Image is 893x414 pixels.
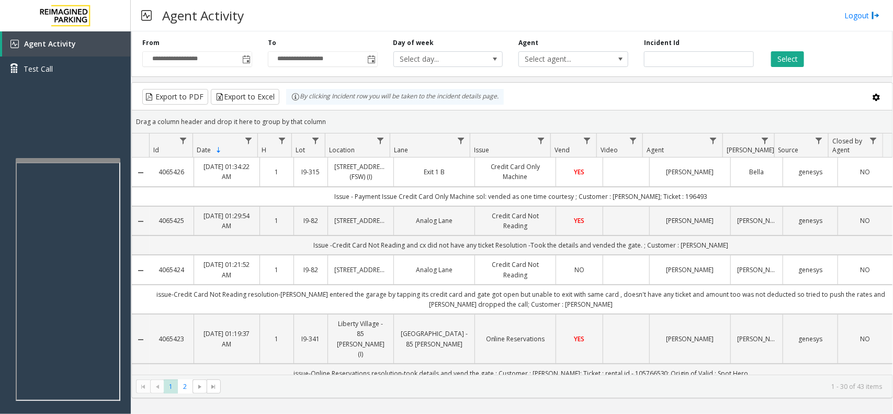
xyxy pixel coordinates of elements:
[374,133,388,148] a: Location Filter Menu
[737,334,776,344] a: [PERSON_NAME]
[142,89,208,105] button: Export to PDF
[156,167,187,177] a: 4065426
[132,266,150,275] a: Collapse Details
[656,216,724,226] a: [PERSON_NAME]
[778,146,799,154] span: Source
[150,285,892,314] td: issue-Credit Card Not Reading resolution-[PERSON_NAME] entered the garage by tapping its credit c...
[400,216,468,226] a: Analog Lane
[580,133,594,148] a: Vend Filter Menu
[334,265,387,275] a: [STREET_ADDRESS]
[132,217,150,226] a: Collapse Details
[727,146,774,154] span: [PERSON_NAME]
[275,133,289,148] a: H Filter Menu
[291,93,300,101] img: infoIcon.svg
[266,334,287,344] a: 1
[562,334,596,344] a: YES
[150,364,892,383] td: issue-Online Reservations resolution-took details and vend the gate ; Customer : [PERSON_NAME]; T...
[266,265,287,275] a: 1
[214,146,223,154] span: Sortable
[296,146,305,154] span: Lot
[562,265,596,275] a: NO
[832,137,862,154] span: Closed by Agent
[771,51,804,67] button: Select
[309,133,323,148] a: Lot Filter Menu
[860,167,870,176] span: NO
[153,146,159,154] span: Id
[266,167,287,177] a: 1
[176,133,190,148] a: Id Filter Menu
[860,334,870,343] span: NO
[789,334,831,344] a: genesys
[2,31,131,57] a: Agent Activity
[562,216,596,226] a: YES
[300,334,321,344] a: I9-341
[656,334,724,344] a: [PERSON_NAME]
[200,260,253,279] a: [DATE] 01:21:52 AM
[262,146,267,154] span: H
[150,187,892,206] td: Issue - Payment Issue Credit Card Only Machine sol: vended as one time courtesy ; Customer : [PER...
[574,216,585,225] span: YES
[400,167,468,177] a: Exit 1 B
[844,10,880,21] a: Logout
[812,133,826,148] a: Source Filter Menu
[196,383,204,391] span: Go to the next page
[209,383,218,391] span: Go to the last page
[400,265,468,275] a: Analog Lane
[474,146,490,154] span: Issue
[844,216,886,226] a: NO
[789,216,831,226] a: genesys
[758,133,772,148] a: Parker Filter Menu
[286,89,504,105] div: By clicking Incident row you will be taken to the incident details page.
[178,379,192,394] span: Page 2
[844,334,886,344] a: NO
[574,167,585,176] span: YES
[227,382,882,391] kendo-pager-info: 1 - 30 of 43 items
[300,216,321,226] a: I9-82
[626,133,640,148] a: Video Filter Menu
[737,167,776,177] a: Bella
[481,260,549,279] a: Credit Card Not Reading
[334,162,387,182] a: [STREET_ADDRESS] (FSW) (I)
[656,265,724,275] a: [PERSON_NAME]
[872,10,880,21] img: logout
[866,133,880,148] a: Closed by Agent Filter Menu
[200,329,253,349] a: [DATE] 01:19:37 AM
[860,265,870,274] span: NO
[156,216,187,226] a: 4065425
[562,167,596,177] a: YES
[207,379,221,394] span: Go to the last page
[132,113,892,131] div: Drag a column header and drop it here to group by that column
[240,52,252,66] span: Toggle popup
[393,38,434,48] label: Day of week
[555,146,570,154] span: Vend
[24,63,53,74] span: Test Call
[157,3,249,28] h3: Agent Activity
[300,167,321,177] a: I9-315
[334,319,387,359] a: Liberty Village - 85 [PERSON_NAME] (I)
[534,133,548,148] a: Issue Filter Menu
[601,146,618,154] span: Video
[329,146,355,154] span: Location
[454,133,468,148] a: Lane Filter Menu
[366,52,377,66] span: Toggle popup
[394,146,408,154] span: Lane
[844,167,886,177] a: NO
[300,265,321,275] a: I9-82
[656,167,724,177] a: [PERSON_NAME]
[200,162,253,182] a: [DATE] 01:34:22 AM
[789,167,831,177] a: genesys
[156,334,187,344] a: 4065423
[268,38,276,48] label: To
[644,38,680,48] label: Incident Id
[132,169,150,177] a: Collapse Details
[574,265,584,274] span: NO
[10,40,19,48] img: 'icon'
[132,133,892,375] div: Data table
[141,3,152,28] img: pageIcon
[518,38,538,48] label: Agent
[197,146,211,154] span: Date
[24,39,76,49] span: Agent Activity
[334,216,387,226] a: [STREET_ADDRESS]
[266,216,287,226] a: 1
[789,265,831,275] a: genesys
